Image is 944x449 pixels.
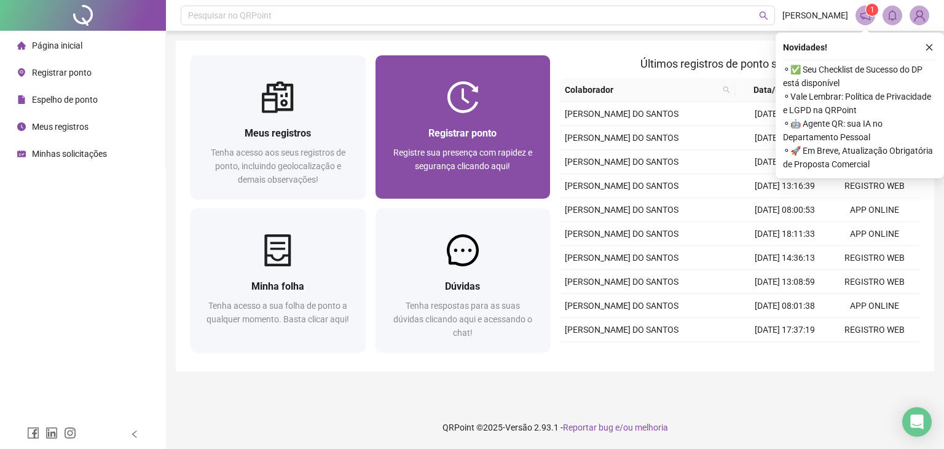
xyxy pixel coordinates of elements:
span: Data/Hora [740,83,808,97]
span: left [130,430,139,439]
span: ⚬ Vale Lembrar: Política de Privacidade e LGPD na QRPoint [783,90,937,117]
span: ⚬ 🤖 Agente QR: sua IA no Departamento Pessoal [783,117,937,144]
sup: 1 [866,4,878,16]
span: [PERSON_NAME] DO SANTOS [565,277,678,287]
span: Últimos registros de ponto sincronizados [640,57,839,70]
td: [DATE] 13:08:59 [740,270,830,294]
span: instagram [64,427,76,439]
td: [DATE] 17:37:19 [740,318,830,342]
span: [PERSON_NAME] DO SANTOS [565,133,678,143]
span: [PERSON_NAME] DO SANTOS [565,253,678,263]
span: [PERSON_NAME] DO SANTOS [565,181,678,191]
span: Versão [505,423,532,432]
span: search [723,86,730,93]
span: [PERSON_NAME] [782,9,848,22]
span: [PERSON_NAME] DO SANTOS [565,325,678,335]
span: Meus registros [245,127,311,139]
span: Registrar ponto [428,127,497,139]
span: [PERSON_NAME] DO SANTOS [565,301,678,311]
td: [DATE] 08:01:38 [740,294,830,318]
span: ⚬ 🚀 Em Breve, Atualização Obrigatória de Proposta Comercial [783,144,937,171]
div: Open Intercom Messenger [902,407,932,437]
td: [DATE] 13:49:46 [740,342,830,366]
td: REGISTRO WEB [830,342,919,366]
span: Tenha acesso a sua folha de ponto a qualquer momento. Basta clicar aqui! [206,301,349,324]
span: Colaborador [565,83,718,97]
td: REGISTRO WEB [830,270,919,294]
span: [PERSON_NAME] DO SANTOS [565,157,678,167]
span: environment [17,68,26,77]
span: bell [887,10,898,21]
span: schedule [17,149,26,158]
span: Reportar bug e/ou melhoria [563,423,668,432]
a: DúvidasTenha respostas para as suas dúvidas clicando aqui e acessando o chat! [376,209,551,352]
span: linkedin [45,427,58,439]
span: Espelho de ponto [32,95,98,105]
span: Meus registros [32,122,88,132]
td: [DATE] 14:36:13 [740,246,830,270]
span: facebook [27,427,39,439]
span: search [720,81,733,99]
td: [DATE] 17:45:59 [740,126,830,150]
span: Novidades ! [783,41,827,54]
span: notification [860,10,871,21]
img: 23314 [910,6,929,25]
td: APP ONLINE [830,222,919,246]
a: Registrar pontoRegistre sua presença com rapidez e segurança clicando aqui! [376,55,551,199]
span: [PERSON_NAME] DO SANTOS [565,109,678,119]
span: [PERSON_NAME] DO SANTOS [565,229,678,239]
span: Página inicial [32,41,82,50]
span: file [17,95,26,104]
footer: QRPoint © 2025 - 2.93.1 - [166,406,944,449]
td: REGISTRO WEB [830,174,919,198]
span: 1 [870,6,875,14]
span: Tenha acesso aos seus registros de ponto, incluindo geolocalização e demais observações! [211,148,345,185]
td: APP ONLINE [830,198,919,222]
td: REGISTRO WEB [830,246,919,270]
span: ⚬ ✅ Seu Checklist de Sucesso do DP está disponível [783,63,937,90]
span: Registrar ponto [32,68,92,77]
td: APP ONLINE [830,294,919,318]
span: Registre sua presença com rapidez e segurança clicando aqui! [393,148,532,171]
span: search [759,11,768,20]
span: clock-circle [17,122,26,131]
a: Minha folhaTenha acesso a sua folha de ponto a qualquer momento. Basta clicar aqui! [191,209,366,352]
span: home [17,41,26,50]
td: [DATE] 18:11:33 [740,222,830,246]
span: Dúvidas [445,280,480,292]
span: Minha folha [251,280,304,292]
span: Minhas solicitações [32,149,107,159]
td: [DATE] 14:15:10 [740,150,830,174]
td: [DATE] 08:00:53 [740,198,830,222]
span: [PERSON_NAME] DO SANTOS [565,205,678,215]
span: close [925,43,934,52]
td: REGISTRO WEB [830,318,919,342]
th: Data/Hora [735,78,822,102]
td: [DATE] 08:00:27 [740,102,830,126]
td: [DATE] 13:16:39 [740,174,830,198]
span: Tenha respostas para as suas dúvidas clicando aqui e acessando o chat! [393,301,532,338]
a: Meus registrosTenha acesso aos seus registros de ponto, incluindo geolocalização e demais observa... [191,55,366,199]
